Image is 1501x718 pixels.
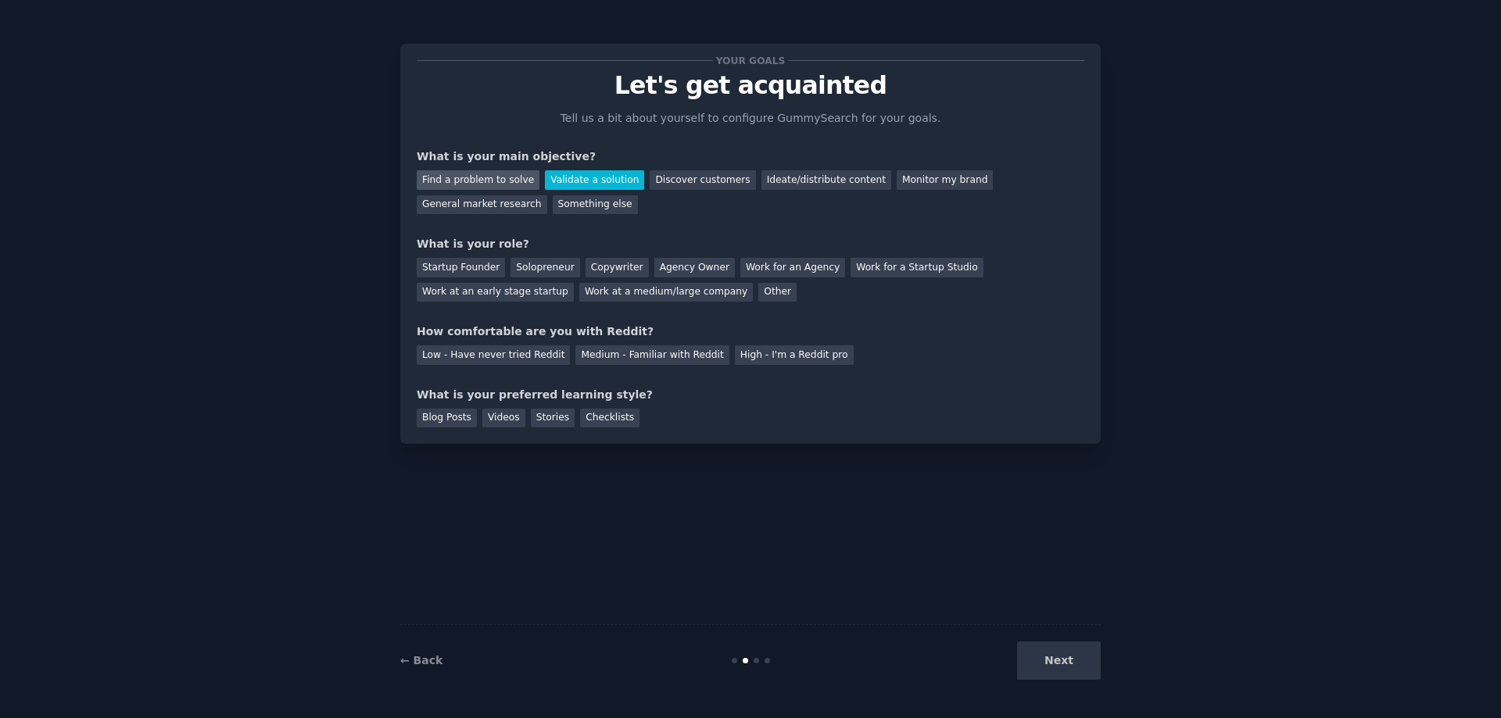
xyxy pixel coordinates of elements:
[417,195,547,215] div: General market research
[417,170,539,190] div: Find a problem to solve
[650,170,755,190] div: Discover customers
[417,258,505,277] div: Startup Founder
[417,72,1084,99] p: Let's get acquainted
[417,148,1084,165] div: What is your main objective?
[400,654,442,666] a: ← Back
[545,170,644,190] div: Validate a solution
[510,258,579,277] div: Solopreneur
[417,345,570,365] div: Low - Have never tried Reddit
[482,409,525,428] div: Videos
[417,283,574,302] div: Work at an early stage startup
[851,258,983,277] div: Work for a Startup Studio
[897,170,993,190] div: Monitor my brand
[740,258,845,277] div: Work for an Agency
[417,409,477,428] div: Blog Posts
[417,236,1084,252] div: What is your role?
[586,258,649,277] div: Copywriter
[417,387,1084,403] div: What is your preferred learning style?
[553,110,948,127] p: Tell us a bit about yourself to configure GummySearch for your goals.
[758,283,797,302] div: Other
[654,258,735,277] div: Agency Owner
[579,283,753,302] div: Work at a medium/large company
[735,345,854,365] div: High - I'm a Reddit pro
[531,409,575,428] div: Stories
[553,195,638,215] div: Something else
[713,52,788,69] span: Your goals
[575,345,729,365] div: Medium - Familiar with Reddit
[417,323,1084,340] div: How comfortable are you with Reddit?
[580,409,639,428] div: Checklists
[761,170,891,190] div: Ideate/distribute content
